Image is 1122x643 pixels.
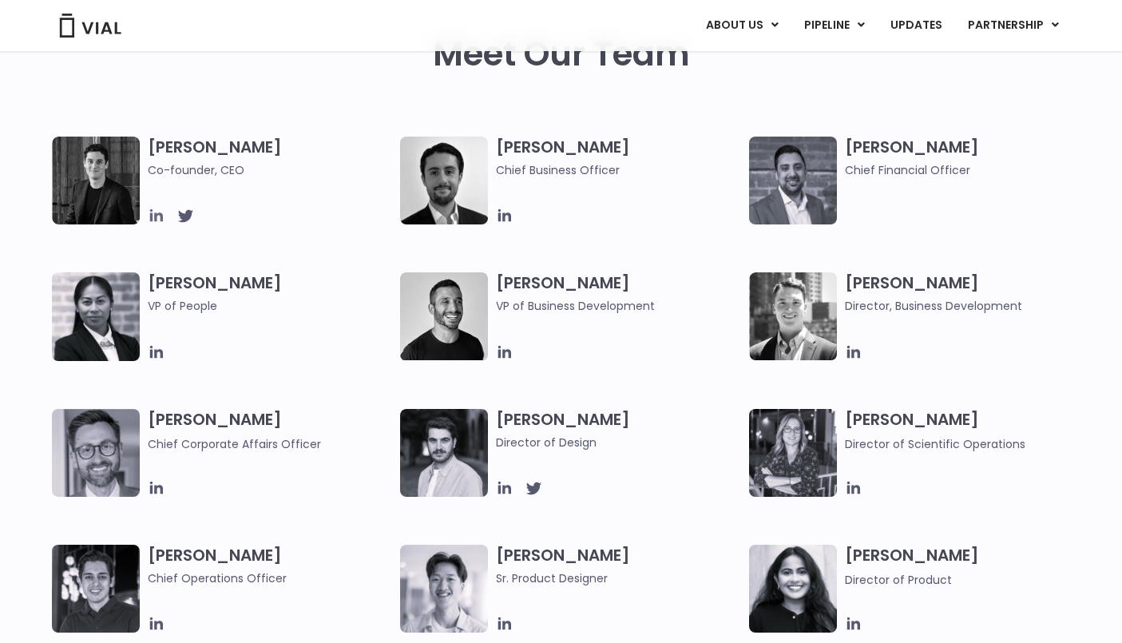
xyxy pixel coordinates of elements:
h3: [PERSON_NAME] [845,545,1090,589]
span: Chief Business Officer [496,161,741,179]
h3: [PERSON_NAME] [845,137,1090,179]
span: Director of Scientific Operations [845,436,1025,452]
a: PARTNERSHIPMenu Toggle [955,12,1072,39]
span: Chief Corporate Affairs Officer [148,436,321,452]
span: VP of People [148,297,393,315]
img: A black and white photo of a man smiling. [400,272,488,360]
img: Headshot of smiling man named Josh [52,545,140,633]
h3: [PERSON_NAME] [148,137,393,179]
h3: [PERSON_NAME] [496,137,741,179]
span: Sr. Product Designer [496,570,741,587]
img: Headshot of smiling man named Samir [749,137,837,224]
span: Chief Financial Officer [845,161,1090,179]
h3: [PERSON_NAME] [496,409,741,451]
h3: [PERSON_NAME] [845,272,1090,315]
img: Smiling woman named Dhruba [749,545,837,633]
img: A black and white photo of a smiling man in a suit at ARVO 2023. [749,272,837,360]
a: PIPELINEMenu Toggle [791,12,877,39]
img: A black and white photo of a man in a suit attending a Summit. [52,137,140,224]
h3: [PERSON_NAME] [148,545,393,587]
h3: [PERSON_NAME] [148,272,393,338]
a: UPDATES [878,12,954,39]
img: Brennan [400,545,488,633]
span: Director of Product [845,572,952,588]
h3: [PERSON_NAME] [845,409,1090,453]
img: Headshot of smiling man named Albert [400,409,488,497]
h3: [PERSON_NAME] [148,409,393,453]
span: Chief Operations Officer [148,570,393,587]
h3: [PERSON_NAME] [496,545,741,587]
h3: [PERSON_NAME] [496,272,741,315]
img: Paolo-M [52,409,140,497]
span: VP of Business Development [496,297,741,315]
h2: Meet Our Team [433,35,690,73]
span: Director, Business Development [845,297,1090,315]
img: Headshot of smiling woman named Sarah [749,409,837,497]
span: Co-founder, CEO [148,161,393,179]
a: ABOUT USMenu Toggle [693,12,791,39]
span: Director of Design [496,434,741,451]
img: Catie [52,272,140,361]
img: A black and white photo of a man in a suit holding a vial. [400,137,488,224]
img: Vial Logo [58,14,122,38]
